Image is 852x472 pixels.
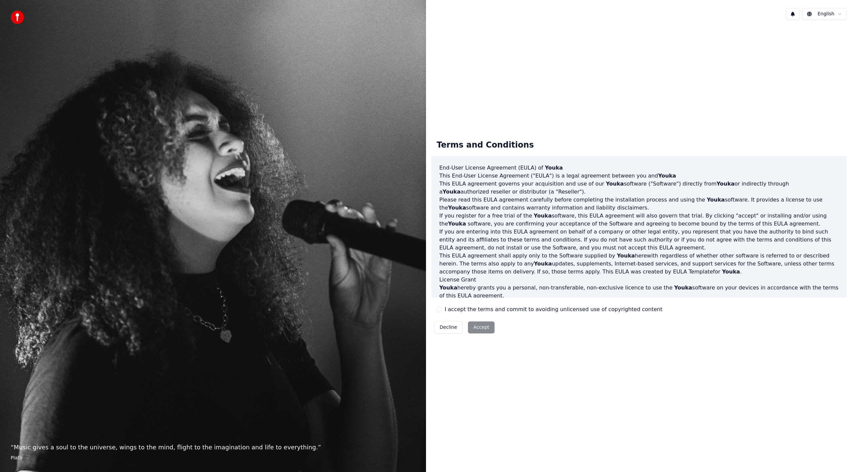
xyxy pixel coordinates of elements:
[722,268,740,275] span: Youka
[439,180,839,196] p: This EULA agreement governs your acquisition and use of our software ("Software") directly from o...
[534,260,552,267] span: Youka
[448,221,466,227] span: Youka
[448,205,466,211] span: Youka
[439,196,839,212] p: Please read this EULA agreement carefully before completing the installation process and using th...
[439,252,839,276] p: This EULA agreement shall apply only to the Software supplied by herewith regardless of whether o...
[674,284,692,291] span: Youka
[445,305,662,313] label: I accept the terms and commit to avoiding unlicensed use of copyrighted content
[534,213,552,219] span: Youka
[11,443,415,452] p: “ Music gives a soul to the universe, wings to the mind, flight to the imagination and life to ev...
[11,455,415,461] footer: Plato
[439,284,839,300] p: hereby grants you a personal, non-transferable, non-exclusive licence to use the software on your...
[431,135,539,156] div: Terms and Conditions
[658,173,676,179] span: Youka
[434,321,463,333] button: Decline
[673,268,713,275] a: EULA Template
[717,181,735,187] span: Youka
[439,172,839,180] p: This End-User License Agreement ("EULA") is a legal agreement between you and
[11,11,24,24] img: youka
[439,164,839,172] h3: End-User License Agreement (EULA) of
[439,228,839,252] p: If you are entering into this EULA agreement on behalf of a company or other legal entity, you re...
[545,165,563,171] span: Youka
[617,252,635,259] span: Youka
[707,197,725,203] span: Youka
[606,181,624,187] span: Youka
[439,284,457,291] span: Youka
[443,189,461,195] span: Youka
[439,212,839,228] p: If you register for a free trial of the software, this EULA agreement will also govern that trial...
[439,276,839,284] h3: License Grant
